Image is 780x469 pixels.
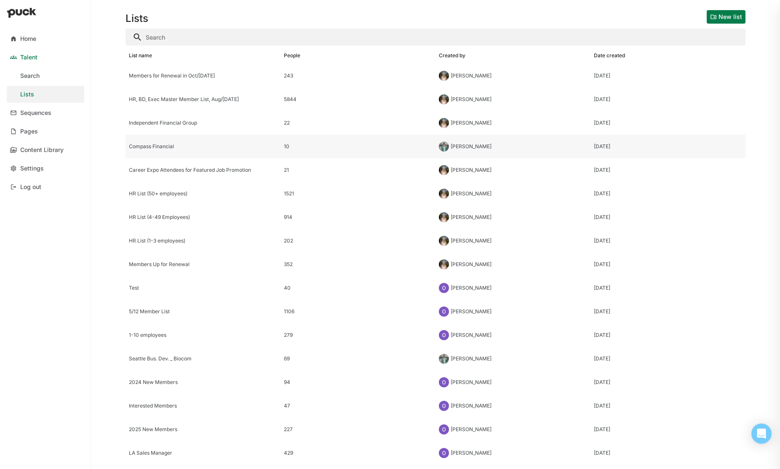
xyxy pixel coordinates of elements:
[129,96,277,102] div: HR, BD, Exec Master Member List, Aug/[DATE]
[284,214,432,220] div: 914
[594,144,610,149] div: [DATE]
[129,332,277,338] div: 1-10 employees
[284,96,432,102] div: 5844
[284,309,432,314] div: 1106
[594,309,610,314] div: [DATE]
[284,120,432,126] div: 22
[594,356,610,362] div: [DATE]
[284,261,432,267] div: 352
[451,426,492,432] div: [PERSON_NAME]
[20,165,44,172] div: Settings
[451,191,492,197] div: [PERSON_NAME]
[594,191,610,197] div: [DATE]
[594,403,610,409] div: [DATE]
[7,67,84,84] a: Search
[284,379,432,385] div: 94
[451,214,492,220] div: [PERSON_NAME]
[7,141,84,158] a: Content Library
[594,285,610,291] div: [DATE]
[129,238,277,244] div: HR List (1-3 employees)
[451,450,492,456] div: [PERSON_NAME]
[129,309,277,314] div: 5/12 Member List
[20,72,40,80] div: Search
[594,426,610,432] div: [DATE]
[129,285,277,291] div: Test
[129,144,277,149] div: Compass Financial
[129,426,277,432] div: 2025 New Members
[594,332,610,338] div: [DATE]
[129,356,277,362] div: Seattle Bus. Dev. _ Biocom
[594,450,610,456] div: [DATE]
[20,35,36,43] div: Home
[284,285,432,291] div: 40
[594,261,610,267] div: [DATE]
[451,96,492,102] div: [PERSON_NAME]
[451,379,492,385] div: [PERSON_NAME]
[751,424,772,444] div: Open Intercom Messenger
[7,49,84,66] a: Talent
[594,167,610,173] div: [DATE]
[594,238,610,244] div: [DATE]
[284,73,432,79] div: 243
[594,120,610,126] div: [DATE]
[20,147,64,154] div: Content Library
[7,86,84,103] a: Lists
[7,30,84,47] a: Home
[284,426,432,432] div: 227
[20,109,51,117] div: Sequences
[451,144,492,149] div: [PERSON_NAME]
[129,167,277,173] div: Career Expo Attendees for Featured Job Promotion
[451,332,492,338] div: [PERSON_NAME]
[129,191,277,197] div: HR List (50+ employees)
[451,403,492,409] div: [PERSON_NAME]
[451,285,492,291] div: [PERSON_NAME]
[594,214,610,220] div: [DATE]
[284,403,432,409] div: 47
[451,73,492,79] div: [PERSON_NAME]
[126,29,745,45] input: Search
[20,91,34,98] div: Lists
[284,144,432,149] div: 10
[129,53,152,59] div: List name
[439,53,465,59] div: Created by
[594,53,625,59] div: Date created
[284,238,432,244] div: 202
[129,450,277,456] div: LA Sales Manager
[7,123,84,140] a: Pages
[284,332,432,338] div: 279
[707,10,745,24] button: New list
[129,379,277,385] div: 2024 New Members
[451,238,492,244] div: [PERSON_NAME]
[594,379,610,385] div: [DATE]
[284,450,432,456] div: 429
[594,96,610,102] div: [DATE]
[20,54,37,61] div: Talent
[7,104,84,121] a: Sequences
[451,261,492,267] div: [PERSON_NAME]
[20,184,41,191] div: Log out
[284,356,432,362] div: 69
[451,309,492,314] div: [PERSON_NAME]
[129,73,277,79] div: Members for Renewal in Oct/[DATE]
[284,53,300,59] div: People
[594,73,610,79] div: [DATE]
[129,120,277,126] div: Independent Financial Group
[129,261,277,267] div: Members Up for Renewal
[129,214,277,220] div: HR List (4-49 Employees)
[451,120,492,126] div: [PERSON_NAME]
[451,167,492,173] div: [PERSON_NAME]
[20,128,38,135] div: Pages
[7,160,84,177] a: Settings
[126,13,148,24] h1: Lists
[284,167,432,173] div: 21
[451,356,492,362] div: [PERSON_NAME]
[129,403,277,409] div: Interested Members
[284,191,432,197] div: 1521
